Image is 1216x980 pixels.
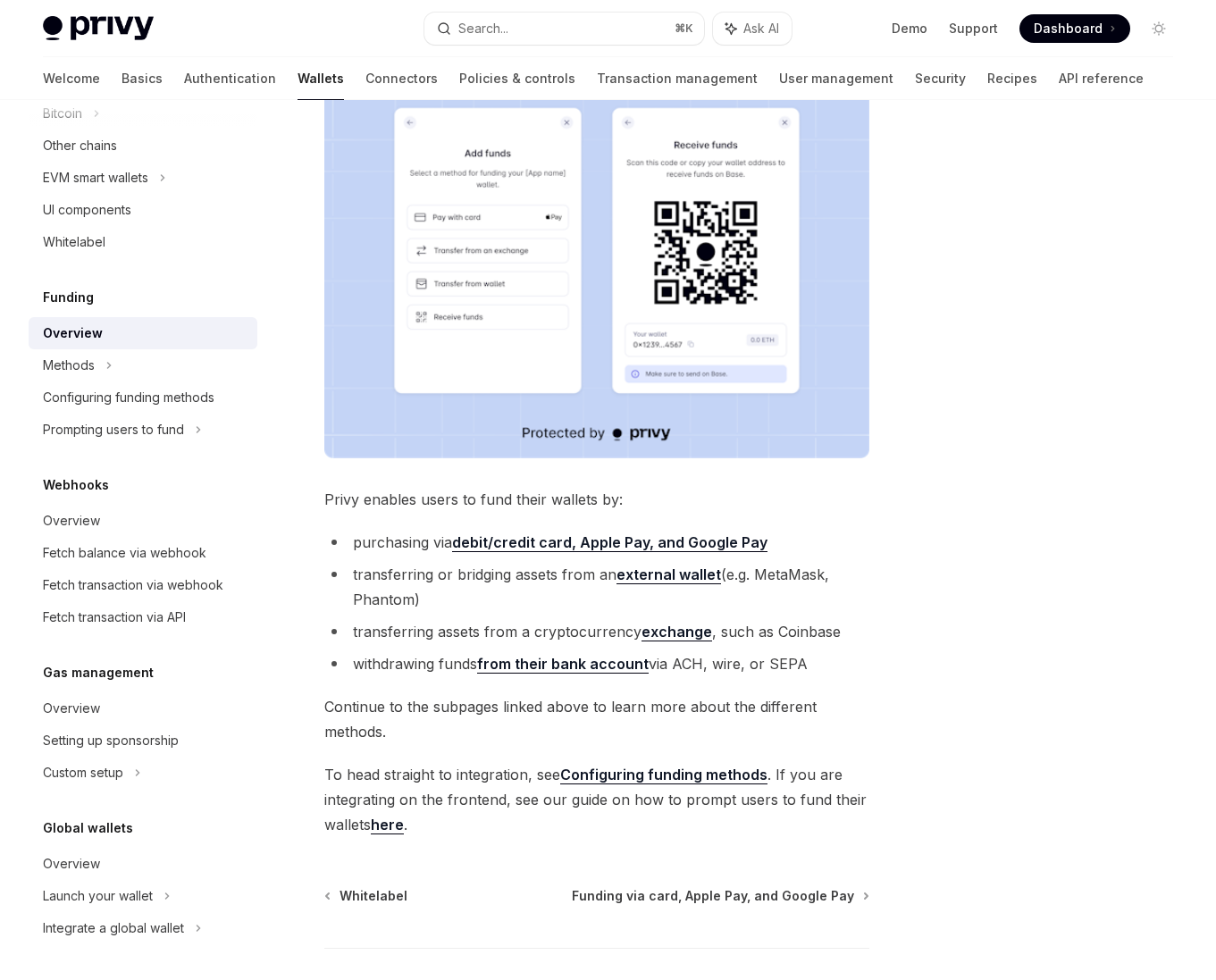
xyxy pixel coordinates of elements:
a: User management [779,57,893,100]
div: Custom setup [43,762,123,783]
a: Overview [29,317,257,349]
div: Fetch balance via webhook [43,542,206,564]
span: Dashboard [1034,20,1103,38]
li: transferring assets from a cryptocurrency , such as Coinbase [324,619,869,644]
a: Basics [122,57,163,100]
li: withdrawing funds via ACH, wire, or SEPA [324,651,869,676]
a: Recipes [987,57,1037,100]
div: Search... [458,18,508,39]
a: Whitelabel [326,887,407,905]
a: Dashboard [1019,14,1130,43]
button: Toggle dark mode [1145,14,1173,43]
a: Transaction management [597,57,758,100]
li: purchasing via [324,530,869,555]
span: Continue to the subpages linked above to learn more about the different methods. [324,694,869,744]
div: Overview [43,510,100,532]
a: Overview [29,848,257,880]
span: Ask AI [743,20,779,38]
strong: debit/credit card, Apple Pay, and Google Pay [452,533,767,551]
a: exchange [642,623,712,641]
li: transferring or bridging assets from an (e.g. MetaMask, Phantom) [324,562,869,612]
strong: exchange [642,623,712,641]
div: EVM smart wallets [43,167,148,188]
a: UI components [29,194,257,226]
a: Setting up sponsorship [29,725,257,757]
a: Authentication [184,57,276,100]
a: Security [915,57,966,100]
div: Setting up sponsorship [43,730,179,751]
a: from their bank account [477,655,649,674]
a: Fetch transaction via API [29,601,257,633]
a: Configuring funding methods [29,381,257,414]
h5: Webhooks [43,474,109,496]
a: Funding via card, Apple Pay, and Google Pay [572,887,868,905]
a: Demo [892,20,927,38]
div: Configuring funding methods [43,387,214,408]
div: UI components [43,199,131,221]
span: To head straight to integration, see . If you are integrating on the frontend, see our guide on h... [324,762,869,837]
div: Overview [43,322,103,344]
div: Other chains [43,135,117,156]
h5: Global wallets [43,817,133,839]
a: API reference [1059,57,1144,100]
a: Whitelabel [29,226,257,258]
span: Funding via card, Apple Pay, and Google Pay [572,887,854,905]
span: Whitelabel [340,887,407,905]
h5: Gas management [43,662,154,683]
img: images/Funding.png [324,69,869,458]
a: Policies & controls [459,57,575,100]
div: Prompting users to fund [43,419,184,440]
button: Ask AI [713,13,792,45]
span: ⌘ K [675,21,693,36]
a: Welcome [43,57,100,100]
a: external wallet [616,565,721,584]
div: Whitelabel [43,231,105,253]
a: Support [949,20,998,38]
a: debit/credit card, Apple Pay, and Google Pay [452,533,767,552]
a: Connectors [365,57,438,100]
div: Overview [43,853,100,875]
h5: Funding [43,287,94,308]
button: Search...⌘K [424,13,704,45]
div: Fetch transaction via API [43,607,186,628]
strong: external wallet [616,565,721,583]
div: Launch your wallet [43,885,153,907]
a: Fetch balance via webhook [29,537,257,569]
span: Privy enables users to fund their wallets by: [324,487,869,512]
div: Integrate a global wallet [43,917,184,939]
img: light logo [43,16,154,41]
a: Overview [29,505,257,537]
a: Wallets [298,57,344,100]
div: Methods [43,355,95,376]
div: Overview [43,698,100,719]
a: Configuring funding methods [560,766,767,784]
a: Other chains [29,130,257,162]
div: Fetch transaction via webhook [43,574,223,596]
a: Fetch transaction via webhook [29,569,257,601]
a: Overview [29,692,257,725]
a: here [371,816,404,834]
